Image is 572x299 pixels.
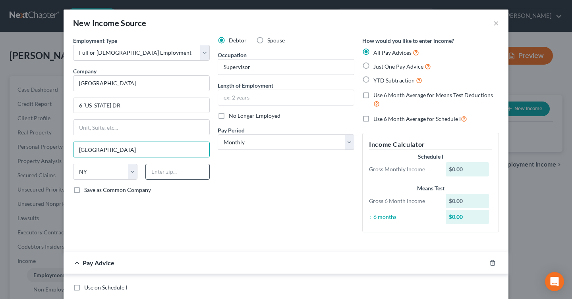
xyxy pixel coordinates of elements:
span: Pay Advice [83,259,114,266]
span: Debtor [229,37,247,44]
label: Occupation [218,51,247,59]
div: $0.00 [446,194,489,208]
span: Use on Schedule I [84,284,127,291]
input: ex: 2 years [218,90,354,105]
span: All Pay Advices [373,49,412,56]
span: Just One Pay Advice [373,63,423,70]
input: Unit, Suite, etc... [73,120,209,135]
span: Use 6 Month Average for Means Test Deductions [373,92,493,98]
input: Enter address... [73,98,209,113]
input: Enter zip... [145,164,210,180]
span: Spouse [267,37,285,44]
div: $0.00 [446,210,489,224]
button: × [493,18,499,28]
span: YTD Subtraction [373,77,415,84]
input: -- [218,59,354,75]
span: Save as Common Company [84,186,151,193]
div: Schedule I [369,153,492,161]
span: Pay Period [218,127,245,134]
span: Employment Type [73,37,117,44]
div: Gross 6 Month Income [365,197,442,205]
h5: Income Calculator [369,140,492,149]
div: Means Test [369,184,492,192]
input: Search company by name... [73,75,210,91]
label: How would you like to enter income? [362,36,454,45]
div: $0.00 [446,162,489,176]
div: Open Intercom Messenger [545,272,564,291]
span: Company [73,68,97,75]
div: ÷ 6 months [365,213,442,221]
input: Enter city... [73,142,209,157]
span: No Longer Employed [229,112,280,119]
div: Gross Monthly Income [365,165,442,173]
label: Length of Employment [218,81,273,90]
span: Use 6 Month Average for Schedule I [373,115,461,122]
div: New Income Source [73,17,147,29]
